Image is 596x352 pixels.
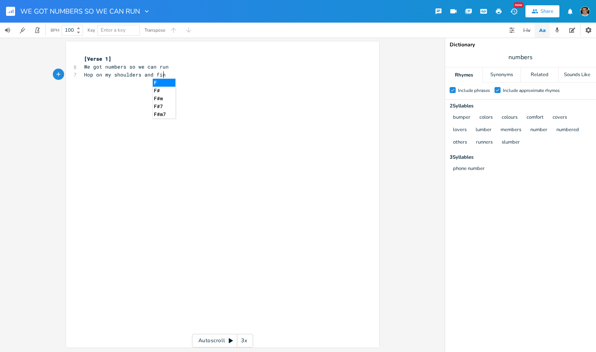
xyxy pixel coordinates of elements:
div: Related [521,67,558,83]
button: members [501,127,521,133]
button: others [453,139,467,146]
div: Rhymes [445,67,482,83]
button: phone number [453,166,485,172]
button: number [530,127,547,133]
div: 2 Syllable s [450,104,591,109]
span: [Verse 1] [84,55,111,62]
div: BPM [51,28,59,32]
span: Enter a key [101,27,126,34]
div: Include approximate rhymes [503,88,560,93]
div: Include phrases [458,88,490,93]
div: Autoscroll [192,334,253,347]
div: Share [541,8,553,15]
span: WE GOT NUMBERS SO WE CAN RUN [20,8,140,15]
div: Dictionary [450,42,591,47]
span: We got numbers so we can run [84,63,169,70]
span: Hop on my shoulders and fin [84,71,166,78]
li: F [153,79,175,87]
button: runners [476,139,493,146]
li: F#m7 [153,110,175,118]
button: lovers [453,127,467,133]
button: lumber [476,127,492,133]
li: F#m [153,95,175,103]
li: F# [153,87,175,95]
button: bumper [453,115,470,121]
div: Key [88,28,95,32]
li: F#7 [153,103,175,110]
button: comfort [527,115,544,121]
button: numbered [556,127,579,133]
button: covers [553,115,567,121]
div: 3x [237,334,251,347]
div: Transpose [144,28,165,32]
div: New [514,2,524,8]
span: numbers [508,53,533,62]
button: Share [525,5,559,17]
div: 3 Syllable s [450,155,591,160]
button: New [506,5,521,18]
div: Synonyms [483,67,520,83]
button: slumber [502,139,520,146]
button: colours [502,115,518,121]
img: John Pick [580,6,590,16]
button: colors [479,115,493,121]
div: Sounds Like [559,67,596,83]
